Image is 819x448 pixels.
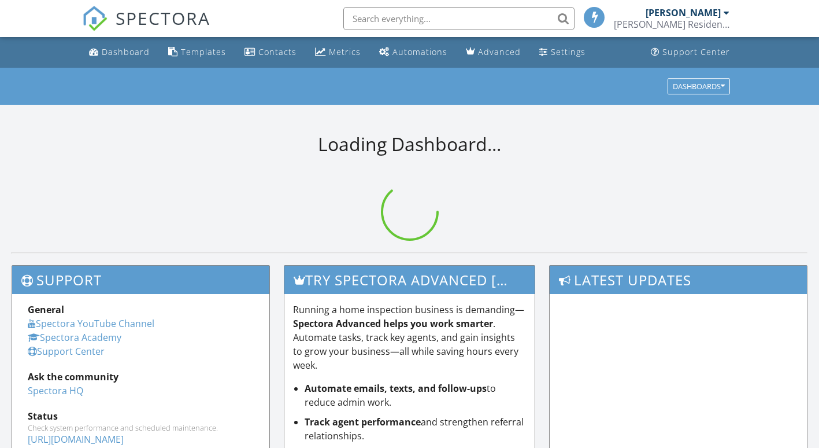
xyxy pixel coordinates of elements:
p: Running a home inspection business is demanding— . Automate tasks, track key agents, and gain ins... [293,303,526,372]
div: Metrics [329,46,361,57]
a: Templates [164,42,231,63]
div: Templates [181,46,226,57]
a: Support Center [646,42,735,63]
div: Check system performance and scheduled maintenance. [28,423,254,432]
span: SPECTORA [116,6,210,30]
div: Contacts [258,46,297,57]
div: Kurtz Residential, LLC [614,19,729,30]
input: Search everything... [343,7,575,30]
a: Dashboard [84,42,154,63]
li: and strengthen referral relationships. [305,415,526,443]
a: Spectora YouTube Channel [28,317,154,330]
a: Spectora HQ [28,384,83,397]
strong: General [28,303,64,316]
a: Settings [535,42,590,63]
div: Advanced [478,46,521,57]
h3: Support [12,266,269,294]
h3: Latest Updates [550,266,807,294]
strong: Track agent performance [305,416,421,428]
strong: Spectora Advanced helps you work smarter [293,317,493,330]
a: Automations (Basic) [375,42,452,63]
a: Contacts [240,42,301,63]
a: Advanced [461,42,525,63]
strong: Automate emails, texts, and follow-ups [305,382,487,395]
a: Spectora Academy [28,331,121,344]
a: [URL][DOMAIN_NAME] [28,433,124,446]
div: Dashboard [102,46,150,57]
a: SPECTORA [82,16,210,40]
div: Support Center [662,46,730,57]
div: [PERSON_NAME] [646,7,721,19]
div: Dashboards [673,82,725,90]
div: Status [28,409,254,423]
h3: Try spectora advanced [DATE] [284,266,535,294]
div: Settings [551,46,585,57]
div: Automations [392,46,447,57]
div: Ask the community [28,370,254,384]
img: The Best Home Inspection Software - Spectora [82,6,108,31]
li: to reduce admin work. [305,381,526,409]
button: Dashboards [668,78,730,94]
a: Metrics [310,42,365,63]
a: Support Center [28,345,105,358]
